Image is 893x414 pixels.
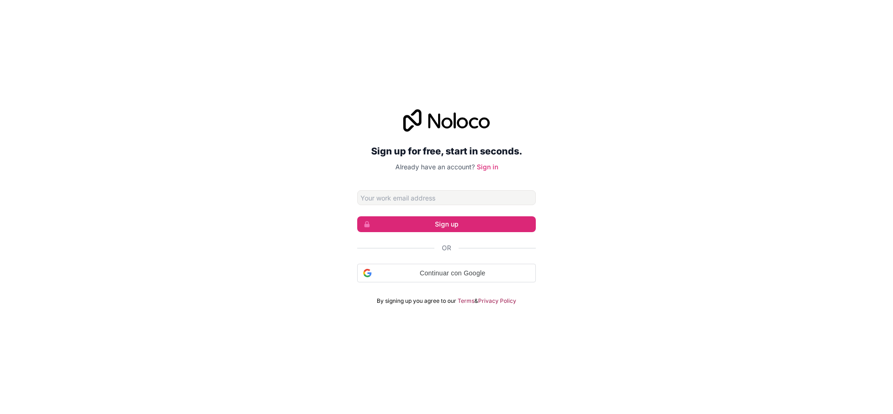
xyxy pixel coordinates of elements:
[357,216,536,232] button: Sign up
[458,297,474,305] a: Terms
[477,163,498,171] a: Sign in
[377,297,456,305] span: By signing up you agree to our
[474,297,478,305] span: &
[357,190,536,205] input: Email address
[442,243,451,253] span: Or
[478,297,516,305] a: Privacy Policy
[395,163,475,171] span: Already have an account?
[357,264,536,282] div: Continuar con Google
[375,268,530,278] span: Continuar con Google
[357,143,536,160] h2: Sign up for free, start in seconds.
